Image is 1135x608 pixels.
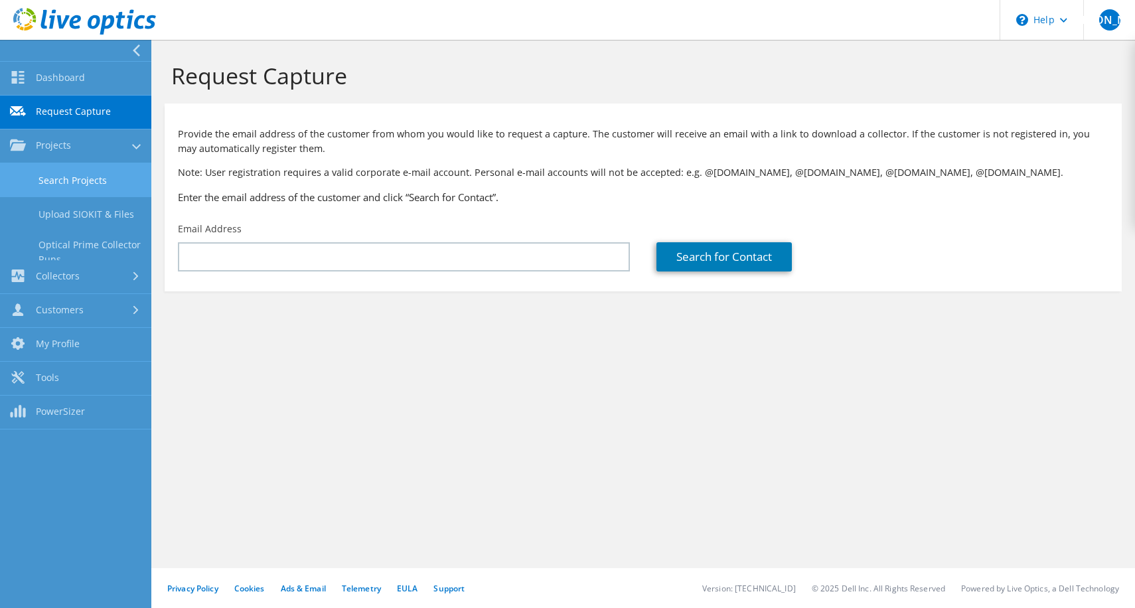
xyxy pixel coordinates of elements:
[234,583,265,594] a: Cookies
[433,583,465,594] a: Support
[171,62,1108,90] h1: Request Capture
[281,583,326,594] a: Ads & Email
[342,583,381,594] a: Telemetry
[961,583,1119,594] li: Powered by Live Optics, a Dell Technology
[178,190,1108,204] h3: Enter the email address of the customer and click “Search for Contact”.
[178,127,1108,156] p: Provide the email address of the customer from whom you would like to request a capture. The cust...
[656,242,792,271] a: Search for Contact
[702,583,796,594] li: Version: [TECHNICAL_ID]
[178,222,242,236] label: Email Address
[397,583,417,594] a: EULA
[167,583,218,594] a: Privacy Policy
[1016,14,1028,26] svg: \n
[812,583,945,594] li: © 2025 Dell Inc. All Rights Reserved
[178,165,1108,180] p: Note: User registration requires a valid corporate e-mail account. Personal e-mail accounts will ...
[1099,9,1120,31] span: [PERSON_NAME]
